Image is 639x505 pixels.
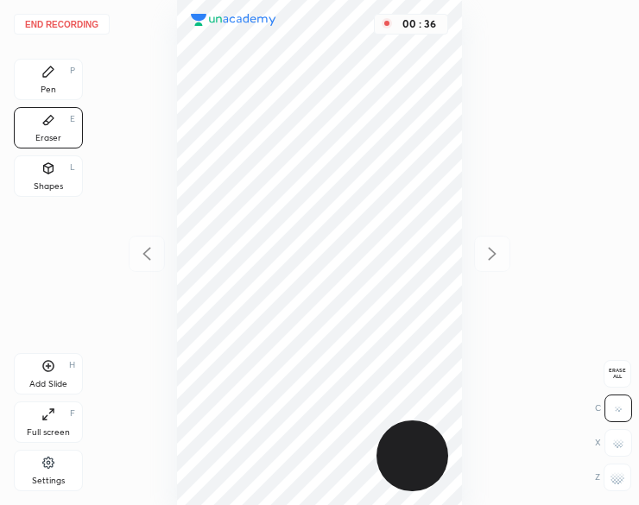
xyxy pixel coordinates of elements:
div: Pen [41,85,56,94]
div: X [595,429,632,457]
div: F [70,409,75,418]
div: Z [595,464,631,491]
div: Shapes [34,182,63,191]
div: 00 : 36 [399,18,440,30]
div: L [70,163,75,172]
div: E [70,115,75,123]
span: Erase all [604,368,630,380]
div: Full screen [27,428,70,437]
div: Settings [32,477,65,485]
div: C [595,395,632,422]
img: logo.38c385cc.svg [191,14,276,27]
button: End recording [14,14,110,35]
div: P [70,66,75,75]
div: Eraser [35,134,61,142]
div: Add Slide [29,380,67,388]
div: H [69,361,75,369]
